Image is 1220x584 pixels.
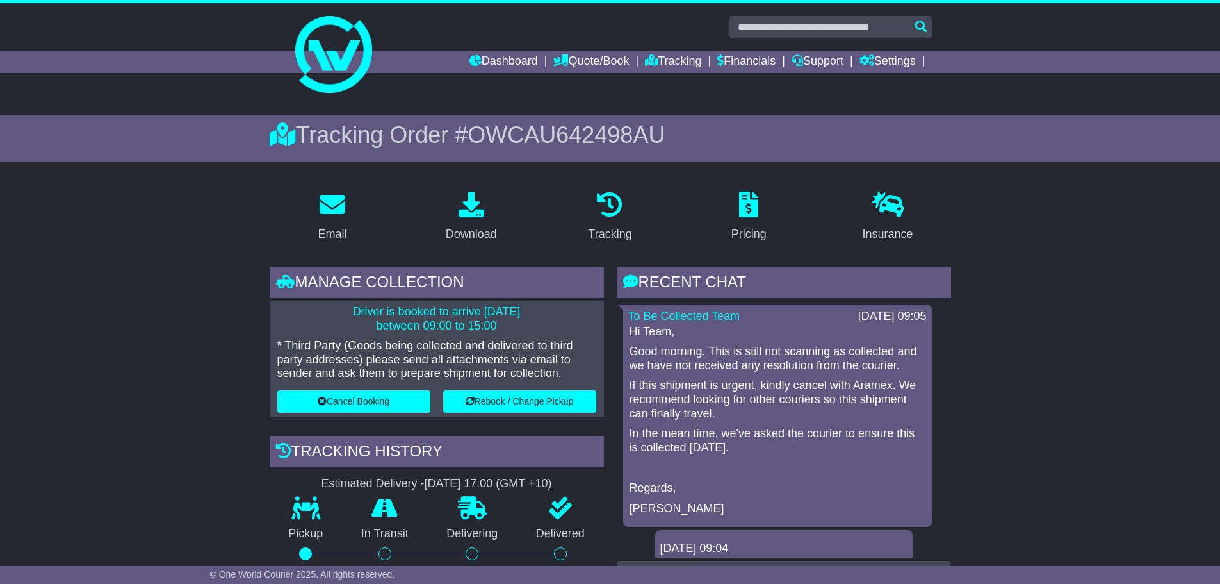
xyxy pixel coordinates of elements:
a: Insurance [854,187,922,247]
a: Dashboard [469,51,538,73]
span: OWCAU642498AU [468,122,665,148]
a: To Be Collected Team [628,310,740,322]
div: Tracking history [270,436,604,471]
div: [DATE] 17:00 (GMT +10) [425,477,552,491]
div: Insurance [863,226,913,243]
p: * Third Party (Goods being collected and delivered to third party addresses) please send all atta... [277,339,596,381]
p: Good morning. This is still not scanning as collected and we have not received any resolution fro... [630,345,925,372]
p: Driver is booked to arrive [DATE] between 09:00 to 15:00 [277,305,596,333]
div: Pricing [731,226,767,243]
p: Delivered [517,527,604,541]
p: Pickup [270,527,343,541]
p: Regards, [630,481,925,496]
a: Pricing [723,187,775,247]
a: Support [792,51,843,73]
div: Email [318,226,346,243]
div: Tracking Order # [270,121,951,149]
p: Hi Team, [630,325,925,339]
a: Settings [859,51,916,73]
a: Financials [717,51,776,73]
div: Tracking [588,226,631,243]
div: Estimated Delivery - [270,477,604,491]
a: Email [309,187,355,247]
a: Tracking [645,51,701,73]
span: © One World Courier 2025. All rights reserved. [210,569,395,580]
div: [DATE] 09:05 [858,310,927,324]
a: Download [437,187,505,247]
div: Manage collection [270,267,604,301]
p: [PERSON_NAME] [630,502,925,516]
div: [DATE] 09:04 [660,542,907,556]
p: In Transit [342,527,428,541]
p: In the mean time, we've asked the courier to ensure this is collected [DATE]. [630,427,925,455]
p: Delivering [428,527,517,541]
div: RECENT CHAT [617,267,951,301]
button: Rebook / Change Pickup [443,390,596,413]
a: Tracking [580,187,640,247]
button: Cancel Booking [277,390,430,413]
p: If this shipment is urgent, kindly cancel with Aramex. We recommend looking for other couriers so... [630,379,925,421]
div: Download [446,226,497,243]
a: Quote/Book [553,51,629,73]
